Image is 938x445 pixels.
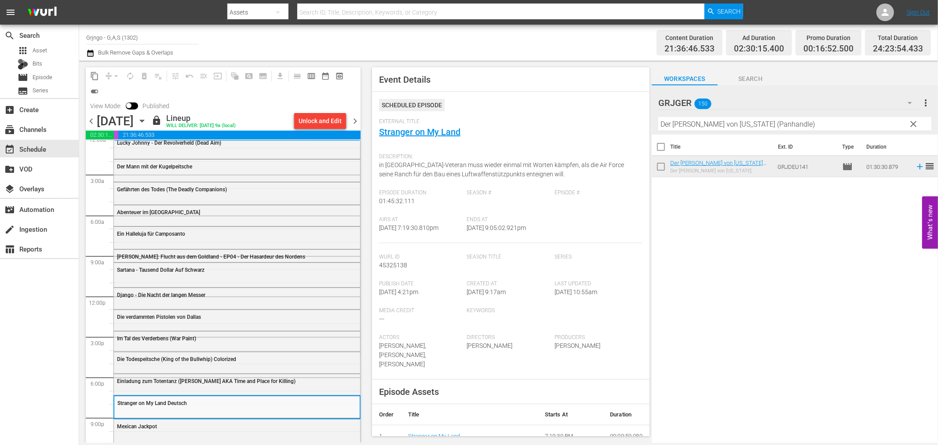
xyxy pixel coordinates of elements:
span: Asset [33,46,47,55]
span: reorder [925,161,935,171]
span: Create Series Block [256,69,270,83]
span: Producers [555,334,638,341]
div: Scheduled Episode [379,99,445,111]
div: Lineup [166,113,236,123]
span: Die verdammten Pistolen von Dallas [117,314,201,320]
a: Sign Out [907,9,930,16]
span: 24:23:54.433 [873,44,923,54]
span: Clear Lineup [151,69,165,83]
div: Bits [18,59,28,69]
span: Airs At [379,216,463,223]
span: Loop Content [123,69,137,83]
span: Automation [4,204,15,215]
th: Type [837,135,861,159]
img: ans4CAIJ8jUAAAAAAAAAAAAAAAAAAAAAAAAgQb4GAAAAAAAAAAAAAAAAAAAAAAAAJMjXAAAAAAAAAAAAAAAAAAAAAAAAgAT5G... [21,2,63,23]
div: Promo Duration [803,32,854,44]
span: Series [18,86,28,96]
span: 45325138 [379,262,407,269]
span: Season # [467,190,551,197]
span: View Backup [332,69,347,83]
span: Episode [33,73,52,82]
span: VOD [4,164,15,175]
span: preview_outlined [335,72,344,80]
span: Asset [18,45,28,56]
span: 02:30:15.400 [86,131,114,139]
span: --- [379,315,384,322]
div: Content Duration [664,32,715,44]
button: clear [906,117,920,131]
th: Duration [861,135,914,159]
a: Stranger on My Land [379,127,460,137]
span: Stranger on My Land Deutsch [117,400,187,406]
span: Ingestion [4,224,15,235]
span: Toggle to switch from Published to Draft view. [126,102,132,109]
span: Season Title [467,254,551,261]
span: [PERSON_NAME]: Flucht aus dem Goldland - EP04 - Der Hasardeur des Nordens [117,254,305,260]
span: Episode # [555,190,638,197]
span: Episode Duration [379,190,463,197]
span: Series [33,86,48,95]
span: Day Calendar View [287,67,304,84]
span: Im Tal des Verderbens (War Paint) [117,336,196,342]
span: Mexican Jackpot [117,423,157,430]
span: Media Credit [379,307,463,314]
span: Search [4,30,15,41]
span: Customize Events [165,67,182,84]
span: Download as CSV [270,67,287,84]
span: add_box [4,105,15,115]
span: Created At [467,281,551,288]
span: [DATE] 4:21pm [379,288,418,295]
span: Der Mann mit der Kugelpeitsche [117,164,192,170]
span: 02:30:15.400 [734,44,784,54]
span: 01:45:32.111 [379,197,415,204]
span: External Title [379,118,638,125]
span: [PERSON_NAME] [555,342,600,349]
span: 21:36:46.533 [664,44,715,54]
div: [DATE] [97,114,134,128]
span: Keywords [467,307,551,314]
button: more_vert [921,92,931,113]
span: calendar_view_week_outlined [307,72,316,80]
th: Title [670,135,773,159]
a: Stranger on My Land [408,433,460,439]
span: Einladung zum Totentanz ([PERSON_NAME] AKA Time and Place for Killing) [117,378,296,384]
span: 00:16:52.500 [114,131,118,139]
span: Die Todespeitsche (King of the Bullwhip) Colorized [117,356,236,362]
span: chevron_left [86,116,97,127]
div: Der [PERSON_NAME] von [US_STATE] [670,168,770,174]
span: Event Details [379,74,431,85]
div: Total Duration [873,32,923,44]
td: 01:30:30.879 [863,156,912,177]
span: Last Updated [555,281,638,288]
span: Create Search Block [242,69,256,83]
span: Ein Halleluja für Camposanto [117,231,185,237]
span: Bulk Remove Gaps & Overlaps [97,49,173,56]
span: [DATE] 10:55am [555,288,597,295]
span: Publish Date [379,281,463,288]
span: [PERSON_NAME] [467,342,513,349]
span: Episode [843,161,853,172]
span: toggle_on [90,87,99,96]
span: 24 hours Lineup View is ON [88,84,102,98]
span: [DATE] 9:05:02.921pm [467,224,526,231]
button: Unlock and Edit [294,113,346,129]
button: Open Feedback Widget [922,197,938,249]
span: Fill episodes with ad slates [197,69,211,83]
span: menu [5,7,16,18]
span: Refresh All Search Blocks [225,67,242,84]
span: [DATE] 9:17am [467,288,506,295]
svg: Add to Schedule [915,162,925,171]
span: Bits [33,59,42,68]
span: [DATE] 7:19:30.810pm [379,224,438,231]
th: Ext. ID [773,135,837,159]
span: Channels [4,124,15,135]
span: Schedule [4,144,15,155]
span: Lucky Johnny - Der Revolverheld (Dead Aim) [117,140,221,146]
span: clear [909,119,919,129]
span: in [GEOGRAPHIC_DATA]-Veteran muss wieder einmal mit Worten kämpfen, als die Air Force seine Ranch... [379,161,624,178]
td: GRJDEU141 [774,156,839,177]
span: lock [151,115,162,126]
div: WILL DELIVER: [DATE] 9a (local) [166,123,236,129]
span: Django - Die Nacht der langen Messer [117,292,205,298]
span: 00:16:52.500 [803,44,854,54]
